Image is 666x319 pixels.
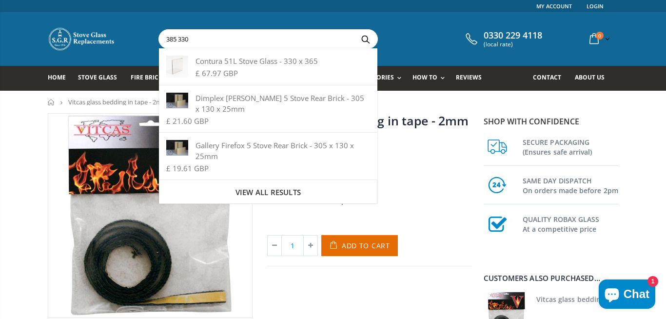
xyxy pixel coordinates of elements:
button: Search [354,30,376,48]
span: (local rate) [484,41,542,48]
div: Contura 51L Stove Glass - 330 x 365 [166,56,370,66]
a: Accessories [354,66,406,91]
span: £ 19.61 GBP [166,163,209,173]
a: About us [575,66,612,91]
a: 0330 229 4118 (local rate) [463,30,542,48]
span: Contact [533,73,561,81]
span: £ 67.97 GBP [196,68,238,78]
span: 0330 229 4118 [484,30,542,41]
img: vitcas-stove-tape-self-adhesive-black_800x_crop_center.jpg [48,114,252,318]
a: 0 [586,29,612,48]
a: Reviews [456,66,489,91]
a: Fire Bricks [131,66,173,91]
h3: QUALITY ROBAX GLASS At a competitive price [523,213,618,234]
div: Customers also purchased... [484,275,618,282]
span: £ 21.60 GBP [166,116,209,126]
span: About us [575,73,605,81]
a: How To [412,66,450,91]
p: Shop with confidence [484,116,618,127]
span: Reviews [456,73,482,81]
span: 0 [596,32,604,40]
h3: SECURE PACKAGING (Ensures safe arrival) [523,136,618,157]
span: View all results [235,187,301,197]
div: Dimplex [PERSON_NAME] 5 Stove Rear Brick - 305 x 130 x 25mm [166,93,370,114]
a: Home [48,99,55,105]
span: Vitcas glass bedding in tape - 2mm x 10mm x 2 meters [68,98,224,106]
span: Home [48,73,66,81]
input: Search your stove brand... [159,30,487,48]
span: Add to Cart [342,241,390,250]
span: How To [412,73,437,81]
a: Stove Glass [78,66,124,91]
a: Contact [533,66,568,91]
a: Home [48,66,73,91]
inbox-online-store-chat: Shopify online store chat [596,279,658,311]
div: Gallery Firefox 5 Stove Rear Brick - 305 x 130 x 25mm [166,140,370,161]
img: Stove Glass Replacement [48,27,116,51]
h3: SAME DAY DISPATCH On orders made before 2pm [523,174,618,196]
span: Stove Glass [78,73,117,81]
span: Fire Bricks [131,73,166,81]
button: Add to Cart [321,235,398,256]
